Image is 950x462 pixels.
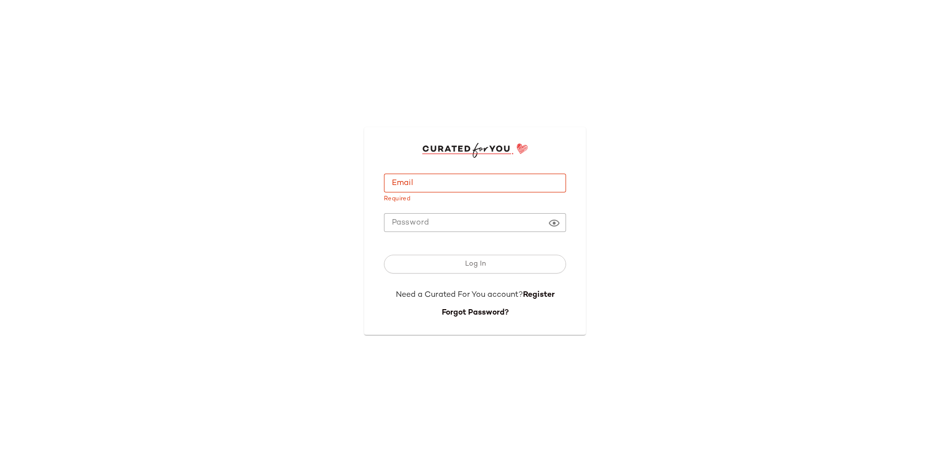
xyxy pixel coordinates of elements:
button: Log In [384,255,566,274]
span: Log In [464,260,485,268]
span: Need a Curated For You account? [396,291,523,299]
div: Required [384,196,566,202]
a: Forgot Password? [442,309,509,317]
a: Register [523,291,555,299]
img: cfy_login_logo.DGdB1djN.svg [422,143,528,158]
